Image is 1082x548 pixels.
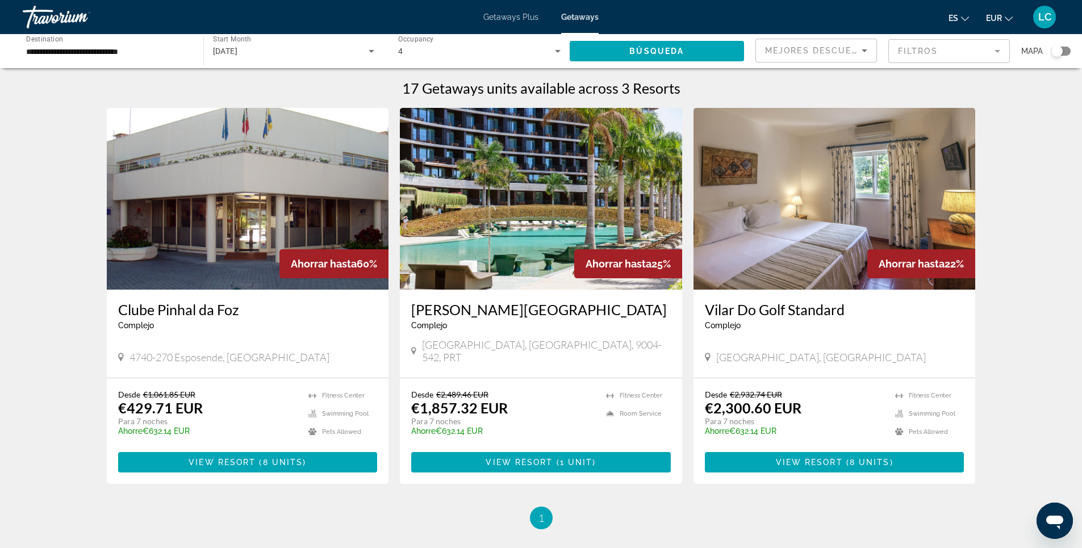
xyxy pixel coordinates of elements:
span: Ahorrar hasta [879,258,945,270]
span: Ahorrar hasta [291,258,357,270]
span: Ahorrar hasta [586,258,651,270]
a: Travorium [23,2,136,32]
img: 8789I01X.jpg [694,108,976,290]
span: View Resort [189,458,256,467]
span: Mejores descuentos [765,46,879,55]
span: 4 [398,47,403,56]
img: 2824E01X.jpg [107,108,389,290]
span: EUR [986,14,1002,23]
p: Para 7 noches [411,416,595,426]
p: €632.14 EUR [411,426,595,436]
span: 8 units [263,458,303,467]
span: €2,932.74 EUR [730,390,782,399]
span: Desde [118,390,140,399]
iframe: Botón para iniciar la ventana de mensajería [1037,503,1073,539]
span: Swimming Pool [909,410,955,417]
h1: 17 Getaways units available across 3 Resorts [402,80,680,97]
span: Pets Allowed [909,428,948,436]
button: View Resort(1 unit) [411,452,671,472]
span: Start Month [213,35,251,43]
span: 1 [538,512,544,524]
span: es [949,14,958,23]
span: Mapa [1021,43,1043,59]
button: Change currency [986,10,1013,26]
span: View Resort [486,458,553,467]
button: Búsqueda [570,41,745,61]
span: 4740-270 Esposende, [GEOGRAPHIC_DATA] [129,351,329,363]
p: €2,300.60 EUR [705,399,801,416]
span: Complejo [705,321,741,330]
mat-select: Sort by [765,44,867,57]
button: Change language [949,10,969,26]
span: €1,061.85 EUR [143,390,195,399]
a: Clube Pinhal da Foz [118,301,378,318]
span: Complejo [411,321,447,330]
div: 25% [574,249,682,278]
span: Desde [705,390,727,399]
p: €632.14 EUR [705,426,884,436]
nav: Pagination [107,507,976,529]
span: 8 units [850,458,890,467]
span: ( ) [256,458,306,467]
span: Occupancy [398,35,434,43]
span: 1 unit [560,458,593,467]
p: Para 7 noches [705,416,884,426]
button: User Menu [1030,5,1059,29]
img: ii_sao1.jpg [400,108,682,290]
span: Fitness Center [909,392,951,399]
span: LC [1038,11,1051,23]
span: Pets Allowed [322,428,361,436]
span: Búsqueda [629,47,684,56]
a: [PERSON_NAME][GEOGRAPHIC_DATA] [411,301,671,318]
span: View Resort [776,458,843,467]
span: Ahorre [705,426,729,436]
p: €429.71 EUR [118,399,203,416]
span: [DATE] [213,47,238,56]
button: View Resort(8 units) [705,452,964,472]
span: Fitness Center [620,392,662,399]
button: View Resort(8 units) [118,452,378,472]
div: 22% [867,249,975,278]
p: €632.14 EUR [118,426,298,436]
a: Vilar Do Golf Standard [705,301,964,318]
span: ( ) [843,458,893,467]
span: [GEOGRAPHIC_DATA], [GEOGRAPHIC_DATA], 9004-542, PRT [422,338,671,363]
span: Fitness Center [322,392,365,399]
p: Para 7 noches [118,416,298,426]
p: €1,857.32 EUR [411,399,508,416]
button: Filter [888,39,1010,64]
a: Getaways Plus [483,12,538,22]
span: Ahorre [118,426,143,436]
span: Swimming Pool [322,410,369,417]
span: Ahorre [411,426,436,436]
span: Desde [411,390,433,399]
span: Destination [26,35,63,43]
div: 60% [279,249,388,278]
span: €2,489.46 EUR [436,390,488,399]
span: [GEOGRAPHIC_DATA], [GEOGRAPHIC_DATA] [716,351,926,363]
a: Getaways [561,12,599,22]
span: ( ) [553,458,596,467]
span: Room Service [620,410,662,417]
span: Complejo [118,321,154,330]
